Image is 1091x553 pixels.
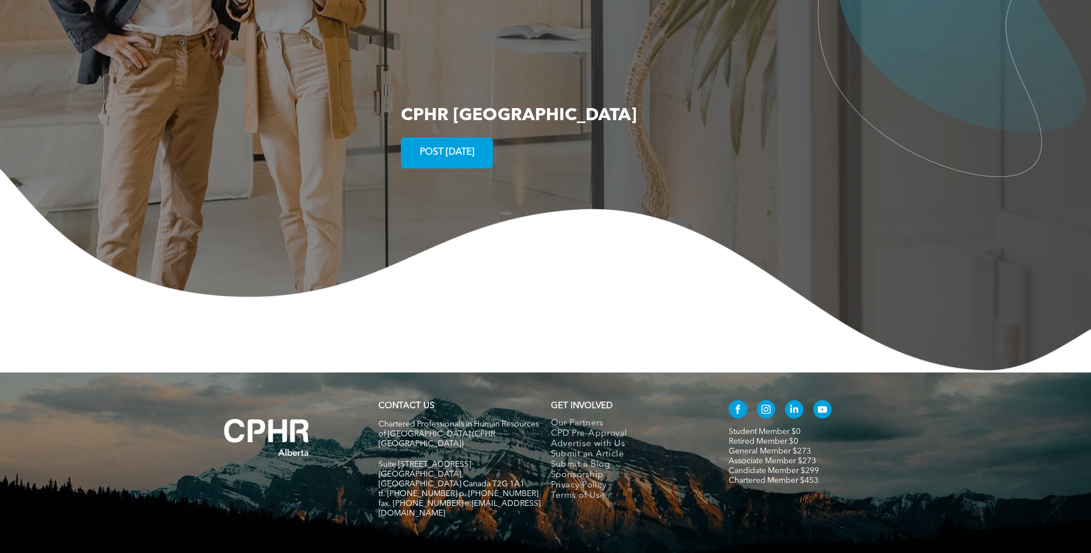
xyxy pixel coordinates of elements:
[401,137,493,168] a: POST [DATE]
[401,107,637,124] span: CPHR [GEOGRAPHIC_DATA]
[378,470,525,488] span: [GEOGRAPHIC_DATA], [GEOGRAPHIC_DATA] Canada T2G 1A1
[551,402,613,410] span: GET INVOLVED
[551,470,705,481] a: Sponsorship
[551,481,705,491] a: Privacy Policy
[378,490,538,498] span: tf. [PHONE_NUMBER] p. [PHONE_NUMBER]
[551,460,705,470] a: Submit a Blog
[551,450,705,460] a: Submit an Article
[729,467,819,475] a: Candidate Member $299
[729,437,798,446] a: Retired Member $0
[729,428,801,436] a: Student Member $0
[378,420,539,448] span: Chartered Professionals in Human Resources of [GEOGRAPHIC_DATA] (CPHR [GEOGRAPHIC_DATA])
[729,477,818,485] a: Chartered Member $453
[378,500,541,517] span: fax. [PHONE_NUMBER] e:[EMAIL_ADDRESS][DOMAIN_NAME]
[813,400,832,421] a: youtube
[729,457,816,465] a: Associate Member $273
[551,491,705,501] a: Terms of Use
[785,400,803,421] a: linkedin
[729,400,747,421] a: facebook
[551,429,705,439] a: CPD Pre-Approval
[551,418,705,429] a: Our Partners
[416,141,478,164] span: POST [DATE]
[378,402,434,410] a: CONTACT US
[378,460,471,468] span: Suite [STREET_ADDRESS]
[757,400,775,421] a: instagram
[551,439,705,450] a: Advertise with Us
[729,447,811,455] a: General Member $273
[201,395,333,479] img: A white background with a few lines on it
